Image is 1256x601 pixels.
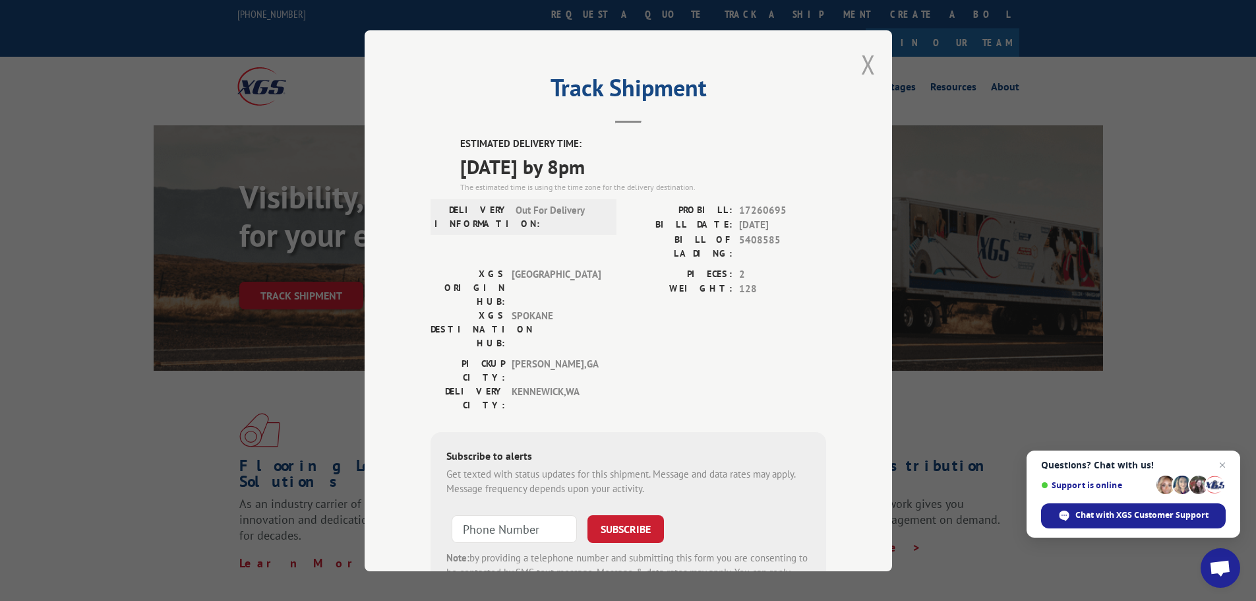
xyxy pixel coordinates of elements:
input: Phone Number [452,515,577,542]
label: BILL DATE: [628,218,733,233]
span: [GEOGRAPHIC_DATA] [512,267,601,308]
span: Support is online [1041,480,1152,490]
div: The estimated time is using the time zone for the delivery destination. [460,181,826,193]
span: 128 [739,282,826,297]
label: PROBILL: [628,203,733,218]
h2: Track Shipment [431,79,826,104]
div: Open chat [1201,548,1240,588]
span: [DATE] by 8pm [460,151,826,181]
span: SPOKANE [512,308,601,350]
label: XGS DESTINATION HUB: [431,308,505,350]
label: DELIVERY CITY: [431,384,505,412]
button: Close modal [861,47,876,82]
span: Close chat [1214,457,1230,473]
div: Subscribe to alerts [446,447,810,466]
label: DELIVERY INFORMATION: [434,203,509,230]
button: SUBSCRIBE [587,515,664,542]
label: WEIGHT: [628,282,733,297]
span: Chat with XGS Customer Support [1075,509,1209,521]
strong: Note: [446,551,469,563]
span: Out For Delivery [516,203,605,230]
span: 2 [739,267,826,282]
span: KENNEWICK , WA [512,384,601,412]
div: by providing a telephone number and submitting this form you are consenting to be contacted by SM... [446,550,810,595]
span: 17260695 [739,203,826,218]
label: PIECES: [628,267,733,282]
label: BILL OF LADING: [628,232,733,260]
span: Questions? Chat with us! [1041,460,1226,470]
span: [PERSON_NAME] , GA [512,356,601,384]
label: ESTIMATED DELIVERY TIME: [460,137,826,152]
label: XGS ORIGIN HUB: [431,267,505,308]
label: PICKUP CITY: [431,356,505,384]
span: [DATE] [739,218,826,233]
div: Get texted with status updates for this shipment. Message and data rates may apply. Message frequ... [446,466,810,496]
span: 5408585 [739,232,826,260]
div: Chat with XGS Customer Support [1041,503,1226,528]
